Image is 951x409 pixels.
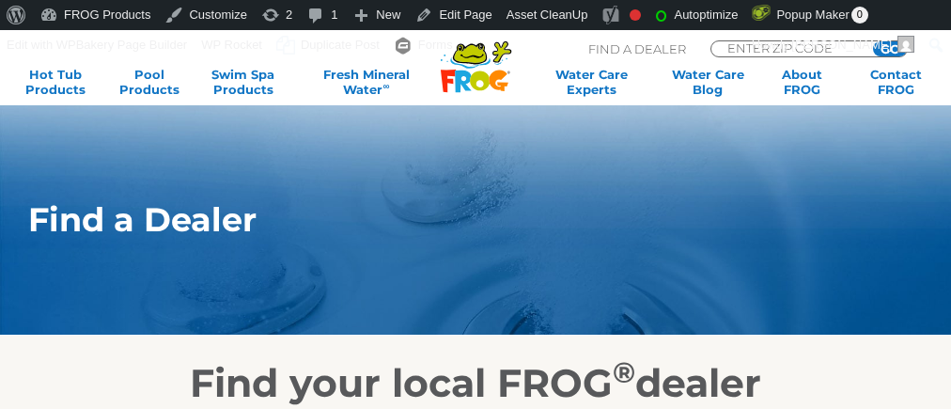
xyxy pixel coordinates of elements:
[19,67,92,97] a: Hot TubProducts
[418,30,453,60] span: Forms
[382,81,389,91] sup: ∞
[765,67,838,97] a: AboutFROG
[851,7,868,24] span: 0
[630,9,641,21] div: Focus keyphrase not set
[28,201,856,239] h1: Find a Dealer
[745,30,922,60] a: Howdy,
[859,67,932,97] a: ContactFROG
[725,41,852,55] input: Zip Code Form
[671,67,744,97] a: Water CareBlog
[791,38,892,52] span: [PERSON_NAME]
[533,67,650,97] a: Water CareExperts
[113,67,186,97] a: PoolProducts
[301,30,380,60] span: Duplicate Post
[207,67,280,97] a: Swim SpaProducts
[301,67,432,97] a: Fresh MineralWater∞
[195,30,270,60] a: WP Rocket
[588,40,686,57] p: Find A Dealer
[613,354,635,390] sup: ®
